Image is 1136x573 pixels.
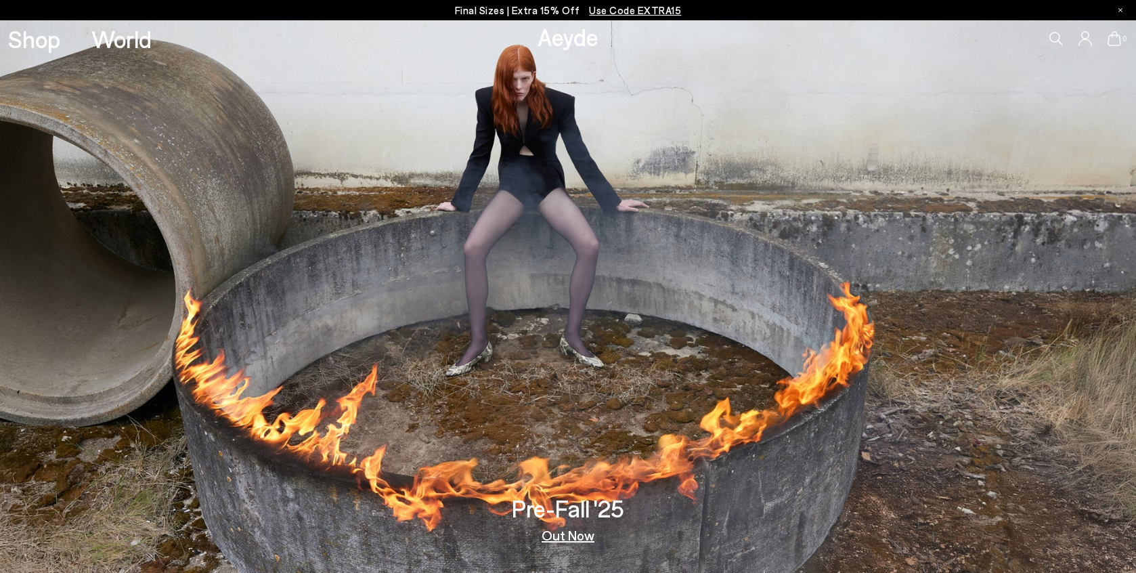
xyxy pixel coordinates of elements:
a: Shop [8,27,60,51]
a: Out Now [542,528,594,542]
a: Aeyde [538,22,598,51]
a: 0 [1108,31,1121,46]
a: World [91,27,152,51]
span: Navigate to /collections/ss25-final-sizes [589,4,681,16]
span: 0 [1121,35,1128,43]
h3: Pre-Fall '25 [512,496,624,520]
p: Final Sizes | Extra 15% Off [455,2,682,19]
